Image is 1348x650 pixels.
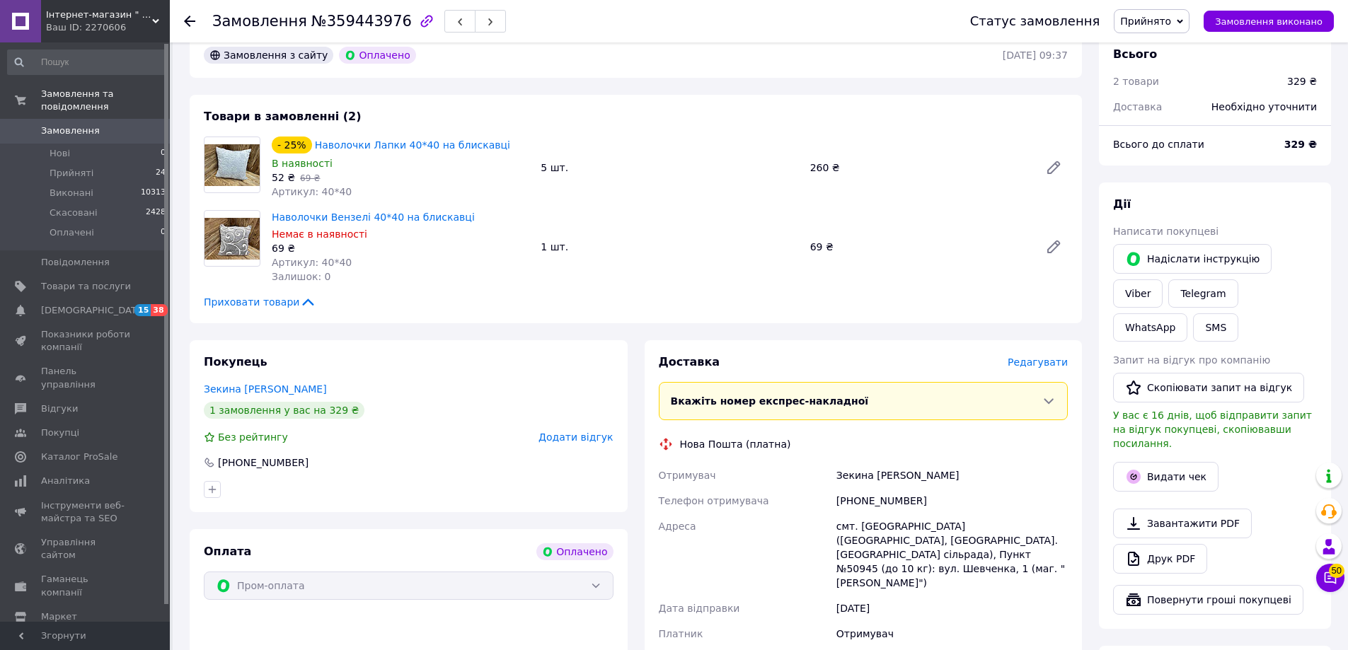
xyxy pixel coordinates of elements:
[535,158,804,178] div: 5 шт.
[1113,410,1312,449] span: У вас є 16 днів, щоб відправити запит на відгук покупцеві, скопіювавши посилання.
[212,13,307,30] span: Замовлення
[315,139,510,151] a: Наволочки Лапки 40*40 на блискавці
[50,226,94,239] span: Оплачені
[1113,76,1159,87] span: 2 товари
[834,596,1071,621] div: [DATE]
[204,545,251,558] span: Оплата
[41,610,77,623] span: Маркет
[1120,16,1171,27] span: Прийнято
[217,455,310,470] div: [PHONE_NUMBER]
[1039,153,1068,182] a: Редагувати
[1113,197,1131,211] span: Дії
[1113,354,1270,366] span: Запит на відгук про компанію
[46,8,152,21] span: Інтернет-магазин " TET @ TET"
[1329,564,1344,578] span: 50
[272,241,529,255] div: 69 ₴
[272,158,333,169] span: В наявності
[41,304,146,317] span: [DEMOGRAPHIC_DATA]
[538,431,613,443] span: Додати відгук
[1113,373,1304,402] button: Скопіювати запит на відгук
[805,237,1034,257] div: 69 ₴
[1113,313,1187,342] a: WhatsApp
[834,463,1071,488] div: Зекина [PERSON_NAME]
[1113,462,1219,492] button: Видати чек
[659,603,740,614] span: Дата відправки
[1113,47,1157,61] span: Всього
[1113,544,1207,574] a: Друк PDF
[300,173,320,183] span: 69 ₴
[536,543,613,560] div: Оплачено
[659,355,720,368] span: Доставка
[204,218,260,260] img: Наволочки Вензелі 40*40 на блискавці
[272,137,312,153] div: - 25%
[1215,16,1323,27] span: Замовлення виконано
[41,426,79,439] span: Покупці
[7,50,167,75] input: Пошук
[1193,313,1238,342] button: SMS
[41,536,131,562] span: Управління сайтом
[41,573,131,598] span: Гаманець компанії
[41,328,131,354] span: Показники роботи компанії
[141,187,166,199] span: 10313
[184,14,195,28] div: Повернутися назад
[1284,139,1317,150] b: 329 ₴
[46,21,170,34] div: Ваш ID: 2270606
[1008,356,1068,368] span: Редагувати
[805,158,1034,178] div: 260 ₴
[161,147,166,160] span: 0
[659,521,696,532] span: Адреса
[41,124,100,137] span: Замовлення
[204,355,267,368] span: Покупець
[1203,91,1325,122] div: Необхідно уточнити
[1113,585,1303,615] button: Повернути гроші покупцеві
[50,167,93,180] span: Прийняті
[1039,233,1068,261] a: Редагувати
[659,495,769,506] span: Телефон отримувача
[1113,226,1219,237] span: Написати покупцеві
[151,304,167,316] span: 38
[204,144,260,186] img: Наволочки Лапки 40*40 на блискавці
[50,207,98,219] span: Скасовані
[659,628,703,639] span: Платник
[204,383,327,395] a: Зекина [PERSON_NAME]
[156,167,166,180] span: 24
[1113,101,1162,112] span: Доставка
[339,47,415,64] div: Оплачено
[834,488,1071,513] div: [PHONE_NUMBER]
[1113,509,1252,538] a: Завантажити PDF
[671,395,869,407] span: Вкажіть номер експрес-накладної
[41,365,131,390] span: Панель управління
[161,226,166,239] span: 0
[1168,279,1238,308] a: Telegram
[676,437,795,451] div: Нова Пошта (платна)
[41,88,170,113] span: Замовлення та повідомлення
[50,187,93,199] span: Виконані
[1287,74,1317,88] div: 329 ₴
[1113,244,1272,274] button: Надіслати інструкцію
[204,47,333,64] div: Замовлення з сайту
[204,110,362,123] span: Товари в замовленні (2)
[1113,279,1163,308] a: Viber
[272,271,331,282] span: Залишок: 0
[659,470,716,481] span: Отримувач
[41,280,131,293] span: Товари та послуги
[218,431,288,443] span: Без рейтингу
[50,147,70,160] span: Нові
[970,14,1100,28] div: Статус замовлення
[272,211,475,223] a: Наволочки Вензелі 40*40 на блискавці
[41,451,117,463] span: Каталог ProSale
[1316,564,1344,592] button: Чат з покупцем50
[134,304,151,316] span: 15
[146,207,166,219] span: 2428
[311,13,412,30] span: №359443976
[272,186,352,197] span: Артикул: 40*40
[1003,50,1068,61] time: [DATE] 09:37
[41,402,78,415] span: Відгуки
[1204,11,1334,32] button: Замовлення виконано
[204,295,316,309] span: Приховати товари
[272,172,295,183] span: 52 ₴
[41,256,110,269] span: Повідомлення
[41,499,131,525] span: Інструменти веб-майстра та SEO
[41,475,90,487] span: Аналітика
[1113,139,1204,150] span: Всього до сплати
